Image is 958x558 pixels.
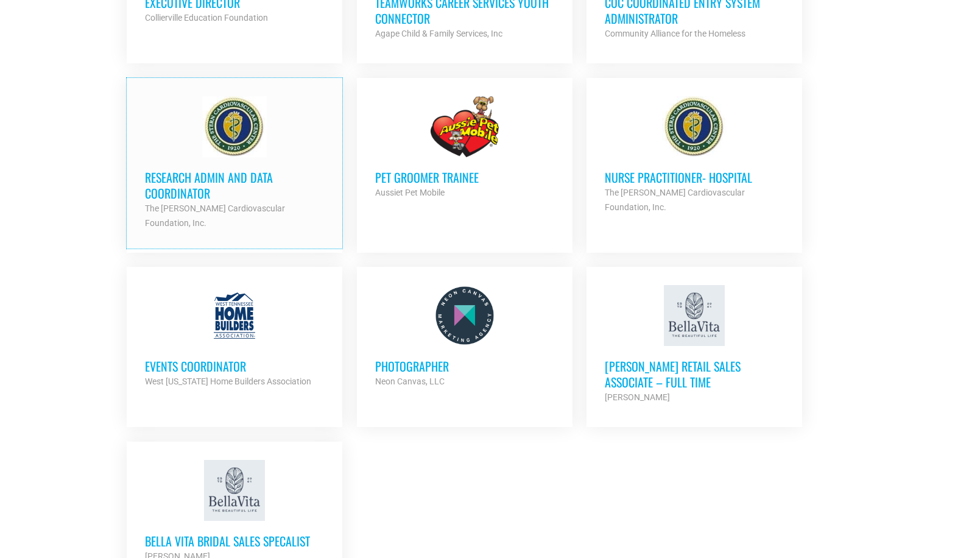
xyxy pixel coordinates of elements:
[375,376,445,386] strong: Neon Canvas, LLC
[605,29,745,38] strong: Community Alliance for the Homeless
[375,29,502,38] strong: Agape Child & Family Services, Inc
[127,267,342,407] a: Events Coordinator West [US_STATE] Home Builders Association
[375,169,554,185] h3: Pet Groomer Trainee
[605,169,784,185] h3: Nurse Practitioner- Hospital
[145,376,311,386] strong: West [US_STATE] Home Builders Association
[145,169,324,201] h3: Research Admin and Data Coordinator
[145,358,324,374] h3: Events Coordinator
[145,533,324,549] h3: Bella Vita Bridal Sales Specalist
[375,188,445,197] strong: Aussiet Pet Mobile
[127,78,342,249] a: Research Admin and Data Coordinator The [PERSON_NAME] Cardiovascular Foundation, Inc.
[586,78,802,233] a: Nurse Practitioner- Hospital The [PERSON_NAME] Cardiovascular Foundation, Inc.
[145,203,285,228] strong: The [PERSON_NAME] Cardiovascular Foundation, Inc.
[357,267,572,407] a: Photographer Neon Canvas, LLC
[357,78,572,218] a: Pet Groomer Trainee Aussiet Pet Mobile
[605,392,670,402] strong: [PERSON_NAME]
[375,358,554,374] h3: Photographer
[145,13,268,23] strong: Collierville Education Foundation
[605,358,784,390] h3: [PERSON_NAME] Retail Sales Associate – Full Time
[586,267,802,423] a: [PERSON_NAME] Retail Sales Associate – Full Time [PERSON_NAME]
[605,188,745,212] strong: The [PERSON_NAME] Cardiovascular Foundation, Inc.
